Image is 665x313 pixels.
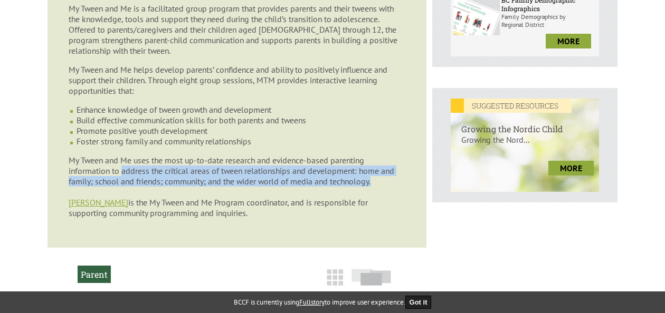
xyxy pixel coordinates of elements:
a: more [546,34,591,48]
img: grid-icon.png [327,269,343,286]
p: My Tween and Me helps develop parents’ confidence and ability to positively influence and support... [69,64,405,96]
h2: Parent [78,266,111,283]
p: My Tween and Me uses the most up-to-date research and evidence-based parenting information to add... [69,155,405,218]
a: Slide View [348,274,394,291]
em: SUGGESTED RESOURCES [451,99,572,113]
li: Promote positive youth development [77,125,405,136]
h6: Growing the Nordic Child [451,113,599,134]
p: Growing the Nord... [451,134,599,155]
a: more [548,161,594,175]
p: Family Demographics by Regional District [501,13,596,28]
img: slide-icon.png [351,269,391,286]
a: Fullstory [299,298,325,307]
a: Grid View [324,274,346,291]
a: [PERSON_NAME] [69,197,128,208]
button: Got it [405,296,432,309]
li: Enhance knowledge of tween growth and development [77,104,405,115]
li: Build effective communication skills for both parents and tweens [77,115,405,125]
li: Foster strong family and community relationships [77,136,405,146]
p: My Tween and Me is a facilitated group program that provides parents and their tweens with the kn... [69,3,405,56]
